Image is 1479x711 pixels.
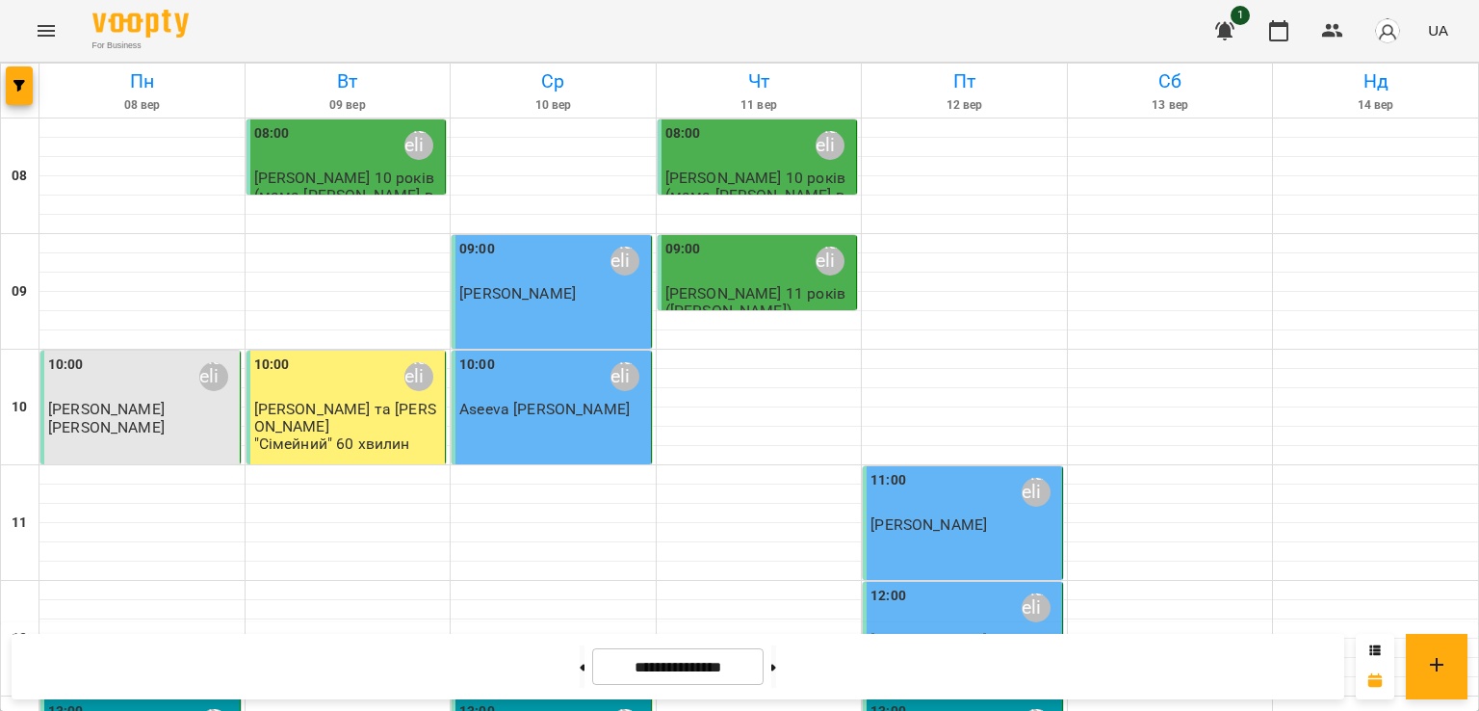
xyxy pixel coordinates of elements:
h6: 10 [12,397,27,418]
label: 10:00 [254,355,290,376]
button: Menu [23,8,69,54]
h6: 09 [12,281,27,303]
h6: Пт [865,66,1064,96]
img: Voopty Logo [92,10,189,38]
div: Adelina [610,247,639,276]
div: Adelina [404,131,433,160]
div: Adelina [199,362,228,391]
label: 08:00 [254,123,290,145]
span: [PERSON_NAME] [48,400,165,418]
span: [PERSON_NAME] 10 років (мама [PERSON_NAME] в тг) [254,169,434,221]
label: 08:00 [665,123,701,145]
span: Aseeva [PERSON_NAME] [459,400,630,418]
button: UA [1420,13,1456,48]
div: Adelina [1022,478,1051,507]
h6: 08 вер [42,96,242,115]
h6: 09 вер [248,96,448,115]
h6: Нд [1276,66,1475,96]
p: [PERSON_NAME] [48,419,165,435]
h6: 10 вер [454,96,653,115]
label: 10:00 [459,355,495,376]
span: [PERSON_NAME] [870,515,987,534]
label: 10:00 [48,355,84,376]
div: Adelina [610,362,639,391]
h6: 13 вер [1071,96,1270,115]
h6: Вт [248,66,448,96]
h6: Сб [1071,66,1270,96]
img: avatar_s.png [1374,17,1401,44]
span: UA [1428,20,1448,40]
label: 11:00 [870,470,906,491]
span: [PERSON_NAME] та [PERSON_NAME] [254,400,436,434]
h6: 12 вер [865,96,1064,115]
span: [PERSON_NAME] [459,284,576,303]
h6: Ср [454,66,653,96]
span: [PERSON_NAME] 11 років ([PERSON_NAME]) [665,284,845,319]
div: Adelina [816,247,844,276]
h6: 14 вер [1276,96,1475,115]
div: Adelina [404,362,433,391]
span: 1 [1231,6,1250,25]
label: 12:00 [870,586,906,607]
h6: Пн [42,66,242,96]
h6: 11 [12,513,27,534]
p: "Сімейний" 60 хвилин [254,435,410,452]
div: Adelina [1022,593,1051,622]
span: [PERSON_NAME] 10 років (мама [PERSON_NAME] в тг) [665,169,845,221]
label: 09:00 [459,239,495,260]
label: 09:00 [665,239,701,260]
h6: Чт [660,66,859,96]
div: Adelina [816,131,844,160]
h6: 08 [12,166,27,187]
h6: 11 вер [660,96,859,115]
span: For Business [92,39,189,52]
